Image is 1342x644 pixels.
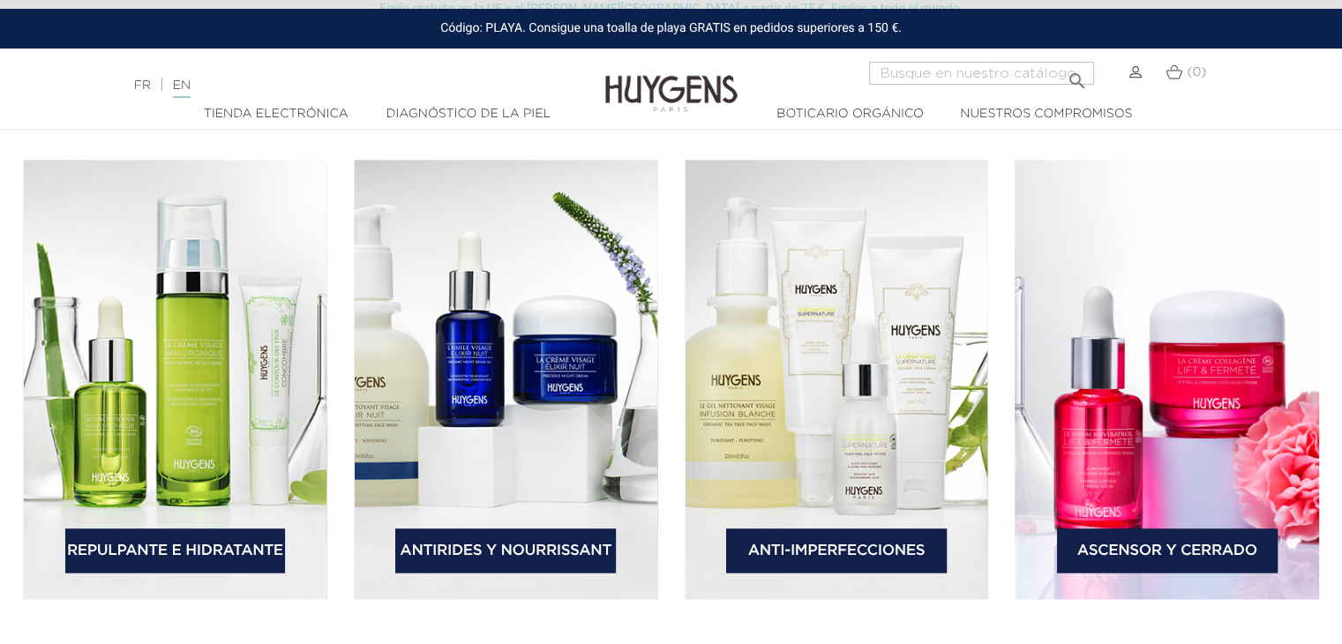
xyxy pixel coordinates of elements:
[386,108,551,120] font: Diagnóstico de la piel
[726,528,947,573] a: Anti-imperfecciones
[173,79,191,98] a: EN
[776,108,924,120] font: Boticario orgánico
[1066,71,1087,92] font: 
[605,47,738,115] img: Huygens
[173,79,191,92] font: EN
[160,79,164,93] font: |
[23,160,327,599] img: categoría de pancarta
[1061,56,1092,80] button: 
[869,62,1094,85] input: Buscar
[1077,543,1257,558] font: Ascensor y cerrado
[354,160,658,599] img: pancarta de categoría 2
[400,543,611,558] font: Antirides y Nourrissant
[748,543,926,558] font: Anti-imperfecciones
[395,528,616,573] a: Antirides y Nourrissant
[951,105,1141,124] a: Nuestros compromisos
[440,21,902,35] font: Código: PLAYA. Consigue una toalla de playa GRATIS en pedidos superiores a 150 €.
[378,105,560,124] a: Diagnóstico de la piel
[1015,160,1319,599] img: pancarta de categoría 4
[1187,66,1206,79] font: (0)
[960,108,1132,120] font: Nuestros compromisos
[685,160,989,599] img: pancarta de categoría 3
[204,108,349,120] font: Tienda electrónica
[1057,528,1278,573] a: Ascensor y cerrado
[67,543,283,558] font: Repulpante e hidratante
[188,105,364,124] a: Tienda electrónica
[762,105,939,124] a: Boticario orgánico
[134,79,151,92] a: FR
[379,2,963,16] font: Envío gratuito en la UE y el [PERSON_NAME][GEOGRAPHIC_DATA] a partir de 75 €. Envíos a todo el mu...
[65,528,286,573] a: Repulpante e hidratante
